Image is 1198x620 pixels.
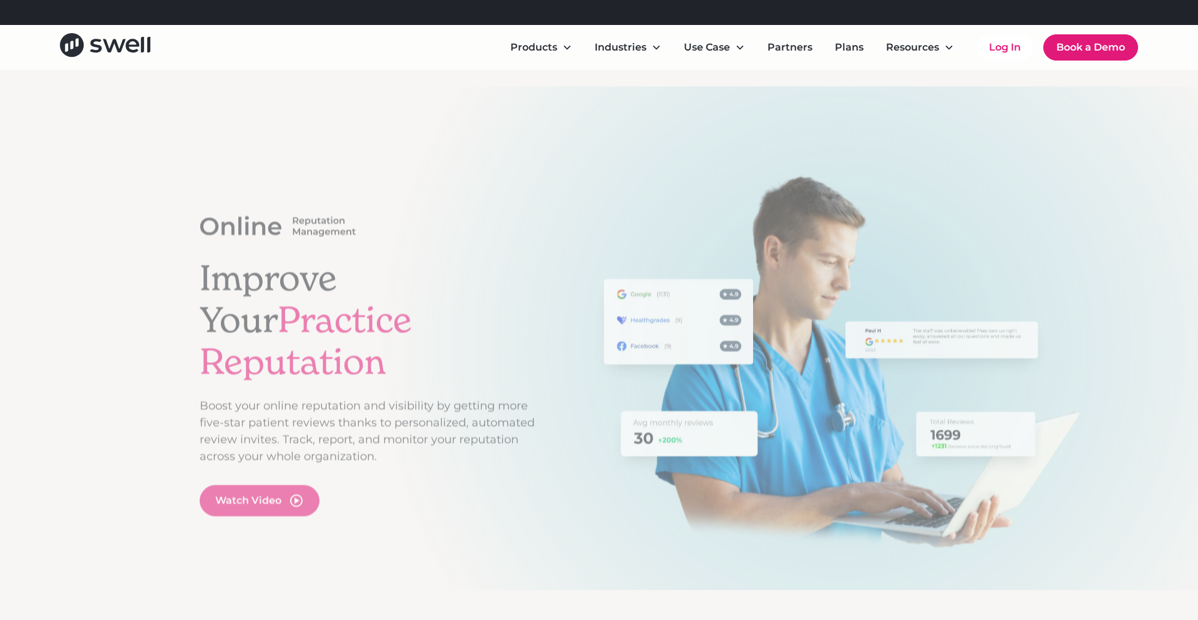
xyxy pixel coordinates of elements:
a: home [60,33,150,61]
a: open lightbox [200,485,319,516]
div: Industries [595,40,646,55]
a: Log In [976,35,1033,60]
div: Products [500,35,582,60]
a: Book a Demo [1043,34,1138,61]
span: Practice Reputation [200,298,412,384]
div: Resources [886,40,939,55]
a: Plans [825,35,874,60]
div: Use Case [674,35,755,60]
h1: Improve Your [200,257,535,383]
div: Products [510,40,557,55]
div: Industries [585,35,671,60]
img: Illustration [579,173,1111,553]
a: Partners [757,35,822,60]
p: Boost your online reputation and visibility by getting more five-star patient reviews thanks to p... [200,398,535,465]
div: Watch Video [215,493,281,508]
div: Use Case [684,40,730,55]
div: Resources [876,35,964,60]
